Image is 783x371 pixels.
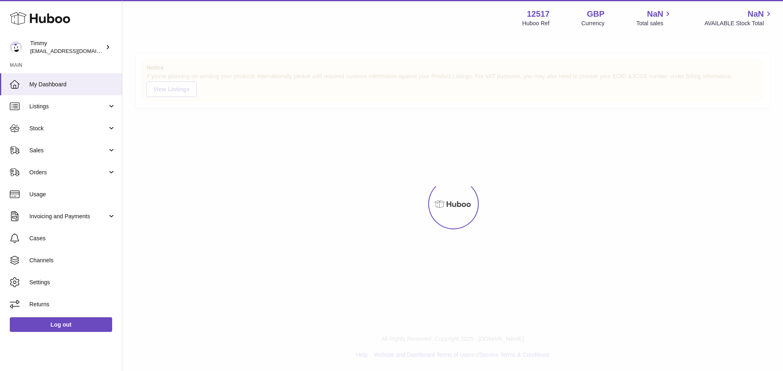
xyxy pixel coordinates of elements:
[29,103,107,110] span: Listings
[29,301,116,308] span: Returns
[647,9,663,20] span: NaN
[29,147,107,154] span: Sales
[704,9,773,27] a: NaN AVAILABLE Stock Total
[29,235,116,242] span: Cases
[587,9,604,20] strong: GBP
[29,191,116,198] span: Usage
[522,20,550,27] div: Huboo Ref
[704,20,773,27] span: AVAILABLE Stock Total
[636,9,672,27] a: NaN Total sales
[748,9,764,20] span: NaN
[29,81,116,88] span: My Dashboard
[29,169,107,176] span: Orders
[30,40,104,55] div: Timmy
[10,317,112,332] a: Log out
[527,9,550,20] strong: 12517
[636,20,672,27] span: Total sales
[29,125,107,132] span: Stock
[29,213,107,220] span: Invoicing and Payments
[30,48,120,54] span: [EMAIL_ADDRESS][DOMAIN_NAME]
[10,41,22,53] img: internalAdmin-12517@internal.huboo.com
[582,20,605,27] div: Currency
[29,257,116,264] span: Channels
[29,279,116,286] span: Settings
